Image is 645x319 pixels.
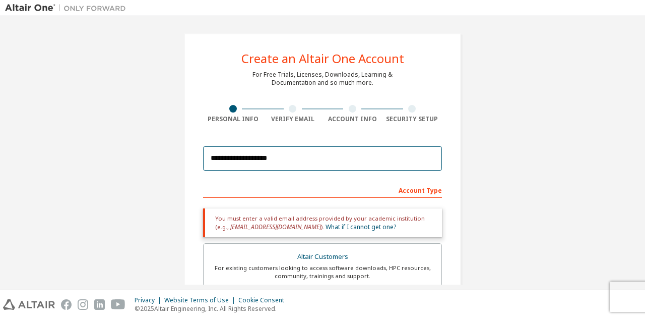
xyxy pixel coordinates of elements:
p: © 2025 Altair Engineering, Inc. All Rights Reserved. [135,304,290,313]
div: Create an Altair One Account [241,52,404,65]
a: What if I cannot get one? [326,223,396,231]
img: facebook.svg [61,299,72,310]
div: You must enter a valid email address provided by your academic institution (e.g., ). [203,208,442,237]
div: For existing customers looking to access software downloads, HPC resources, community, trainings ... [210,264,435,280]
img: youtube.svg [111,299,125,310]
div: Cookie Consent [238,296,290,304]
div: Privacy [135,296,164,304]
img: Altair One [5,3,131,13]
div: Account Info [322,115,382,123]
span: [EMAIL_ADDRESS][DOMAIN_NAME] [230,223,321,231]
div: Account Type [203,182,442,198]
div: For Free Trials, Licenses, Downloads, Learning & Documentation and so much more. [252,71,393,87]
img: instagram.svg [78,299,88,310]
img: linkedin.svg [94,299,105,310]
div: Altair Customers [210,250,435,264]
img: altair_logo.svg [3,299,55,310]
div: Verify Email [263,115,323,123]
div: Security Setup [382,115,442,123]
div: Website Terms of Use [164,296,238,304]
div: Personal Info [203,115,263,123]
